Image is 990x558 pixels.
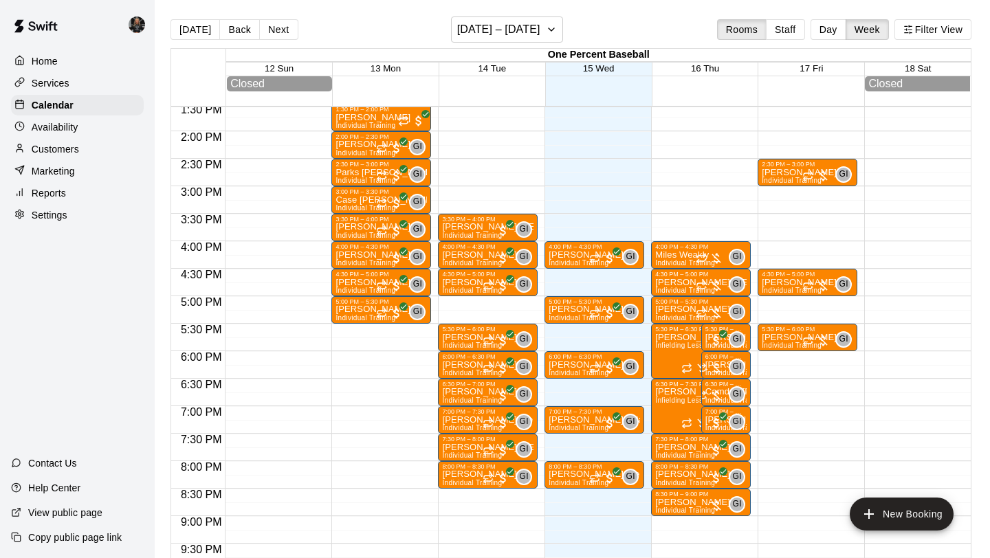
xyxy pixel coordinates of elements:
span: Recurring event [696,253,707,264]
span: GI [733,360,742,374]
span: Recurring event [802,335,813,346]
span: Individual Training [655,287,715,294]
div: Garrett & Sean Individual Training [409,194,426,210]
span: GI [520,333,529,346]
div: Closed [230,78,329,90]
span: 5:00 PM [177,296,225,308]
span: Garrett & Sean Individual Training [734,386,745,403]
span: Infielding Lesson w/ Grant [655,342,740,349]
div: Garrett & Sean Individual Training [729,386,745,403]
span: Individual Training [762,342,822,349]
div: 5:30 PM – 6:00 PM: Individual Training [758,324,857,351]
div: Garrett & Sean Individual Training [622,414,639,430]
p: Reports [32,186,66,200]
span: Garrett & Sean Individual Training [734,359,745,375]
span: GI [520,360,529,374]
a: Calendar [11,95,144,115]
span: Recurring event [696,363,707,374]
div: 4:00 PM – 4:30 PM [655,243,747,250]
span: GI [520,388,529,401]
span: Individual Training [442,342,502,349]
div: Garrett & Sean Individual Training [409,304,426,320]
span: 12 Sun [265,63,294,74]
div: 4:30 PM – 5:00 PM: Individual Training [651,269,751,296]
button: Week [846,19,889,40]
div: Settings [11,205,144,225]
span: Individual Training [335,287,395,294]
div: 4:00 PM – 4:30 PM: Individual Training [544,241,644,269]
div: 4:30 PM – 5:00 PM: Individual Training [438,269,538,296]
span: 15 Wed [583,63,615,74]
div: Availability [11,117,144,137]
span: All customers have paid [390,169,404,183]
div: 4:00 PM – 4:30 PM: Patrick Forsyth [438,241,538,269]
div: Garrett & Sean Individual Training [729,304,745,320]
span: Recurring event [589,363,600,374]
div: 5:30 PM – 6:00 PM [762,326,853,333]
span: Recurring event [589,253,600,264]
div: 5:30 PM – 6:30 PM: Infielding Lesson w/ Grant [651,324,736,379]
p: View public page [28,506,102,520]
span: 6:30 PM [177,379,225,390]
div: 2:30 PM – 3:00 PM: Individual Training [331,159,431,186]
div: 4:30 PM – 5:00 PM [762,271,853,278]
div: Closed [868,78,967,90]
span: All customers have paid [390,142,404,155]
span: 16 Thu [691,63,719,74]
span: Individual Training [442,232,502,239]
p: Services [32,76,69,90]
span: Individual Training [335,177,395,184]
div: 4:00 PM – 4:30 PM: Joe Zabala [331,241,431,269]
span: Individual Training [335,149,395,157]
span: Garrett & Sean Individual Training [521,359,532,375]
p: Contact Us [28,456,77,470]
div: Garrett & Sean Individual Training [516,414,532,430]
div: Garrett & Sean Individual Training [516,441,532,458]
div: Garrett & Sean Individual Training [729,331,745,348]
span: Recurring event [696,308,707,319]
span: Individual Training [549,314,608,322]
span: GI [413,305,422,319]
span: Recurring event [483,363,494,374]
div: 5:30 PM – 6:30 PM [655,326,731,333]
span: Individual Training [335,232,395,239]
button: add [850,498,954,531]
span: All customers have paid [390,279,404,293]
div: 3:30 PM – 4:00 PM [442,216,533,223]
span: Recurring event [589,308,600,319]
div: 6:30 PM – 7:00 PM: Individual Training [701,379,751,406]
span: All customers have paid [603,306,617,320]
div: Garrett & Sean Individual Training [622,304,639,320]
span: GI [626,415,635,429]
span: Individual Training [762,177,822,184]
div: Garrett & Sean 1on1 Lessons [126,11,155,38]
span: 6:00 PM [177,351,225,363]
div: 3:00 PM – 3:30 PM [335,188,427,195]
span: 7:00 PM [177,406,225,418]
span: GI [733,278,742,291]
span: Garrett & Sean Individual Training [841,331,852,348]
span: 4:00 PM [177,241,225,253]
div: 6:30 PM – 7:30 PM [655,381,731,388]
span: Individual Training [442,287,502,294]
span: All customers have paid [496,252,510,265]
div: 5:30 PM – 6:00 PM: Kolby Allen [701,324,751,351]
span: Garrett & Sean Individual Training [734,331,745,348]
div: 7:30 PM – 8:00 PM [655,436,747,443]
div: Garrett & Sean Individual Training [729,276,745,293]
div: 5:00 PM – 5:30 PM: Individual Training [544,296,644,324]
span: GI [413,140,422,154]
p: Settings [32,208,67,222]
span: 17 Fri [800,63,823,74]
div: 7:00 PM – 7:30 PM [549,408,640,415]
a: Services [11,73,144,93]
span: GI [520,223,529,236]
span: GI [413,223,422,236]
span: 7:30 PM [177,434,225,445]
span: All customers have paid [496,279,510,293]
a: Marketing [11,161,144,181]
div: 4:00 PM – 4:30 PM [549,243,640,250]
span: All customers have paid [709,416,723,430]
span: Individual Training [335,259,395,267]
